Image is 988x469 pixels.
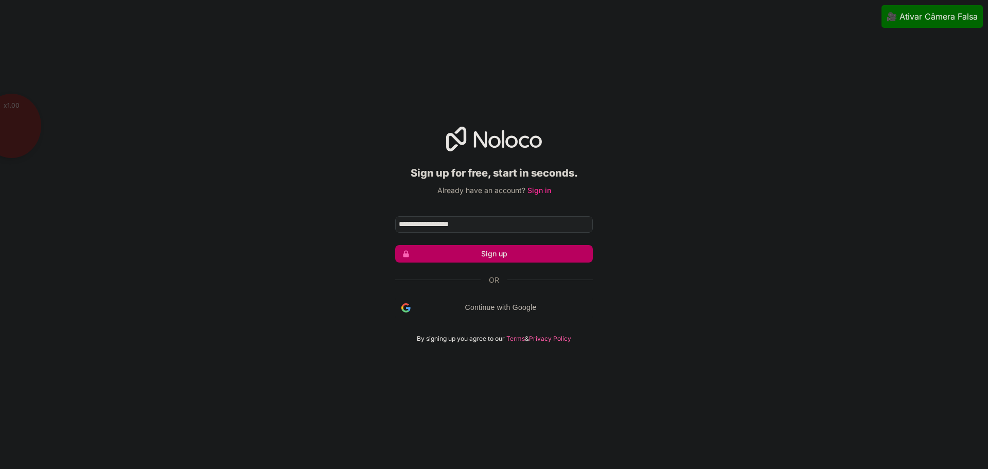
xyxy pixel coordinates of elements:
span: & [525,335,529,343]
button: 🎥 Ativar Câmera Falsa [881,5,983,28]
a: Terms [506,335,525,343]
a: Privacy Policy [529,335,571,343]
h2: Sign up for free, start in seconds. [395,164,593,182]
a: Sign in [527,186,551,195]
div: Continue with Google [395,298,593,318]
span: By signing up you agree to our [417,335,505,343]
button: Sign up [395,245,593,263]
input: Email address [395,216,593,233]
span: Continue with Google [415,302,587,313]
span: Already have an account? [437,186,525,195]
span: Or [489,275,499,285]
